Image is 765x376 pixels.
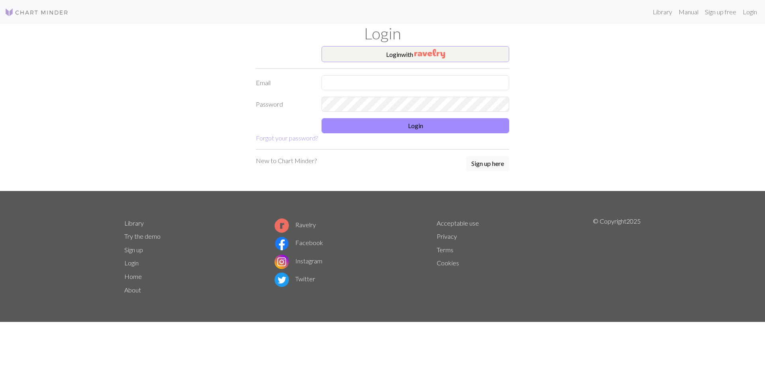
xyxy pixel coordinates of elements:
img: Twitter logo [275,273,289,287]
a: Sign up [124,246,143,253]
a: Privacy [437,232,457,240]
a: Try the demo [124,232,161,240]
img: Ravelry [414,49,445,58]
a: Instagram [275,257,322,265]
img: Facebook logo [275,236,289,251]
a: About [124,286,141,294]
h1: Login [120,24,645,43]
a: Cookies [437,259,459,267]
img: Logo [5,8,69,17]
a: Home [124,273,142,280]
button: Login [322,118,509,133]
button: Sign up here [466,156,509,171]
a: Manual [675,4,702,20]
p: New to Chart Minder? [256,156,317,166]
a: Facebook [275,239,323,246]
a: Acceptable use [437,219,479,227]
a: Sign up here [466,156,509,172]
a: Twitter [275,275,315,282]
a: Sign up free [702,4,739,20]
a: Login [124,259,139,267]
img: Instagram logo [275,255,289,269]
button: Loginwith [322,46,509,62]
img: Ravelry logo [275,218,289,233]
label: Email [251,75,317,90]
a: Ravelry [275,221,316,228]
a: Forgot your password? [256,134,318,142]
p: © Copyright 2025 [593,216,641,297]
a: Terms [437,246,453,253]
a: Login [739,4,760,20]
a: Library [124,219,144,227]
a: Library [649,4,675,20]
label: Password [251,97,317,112]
